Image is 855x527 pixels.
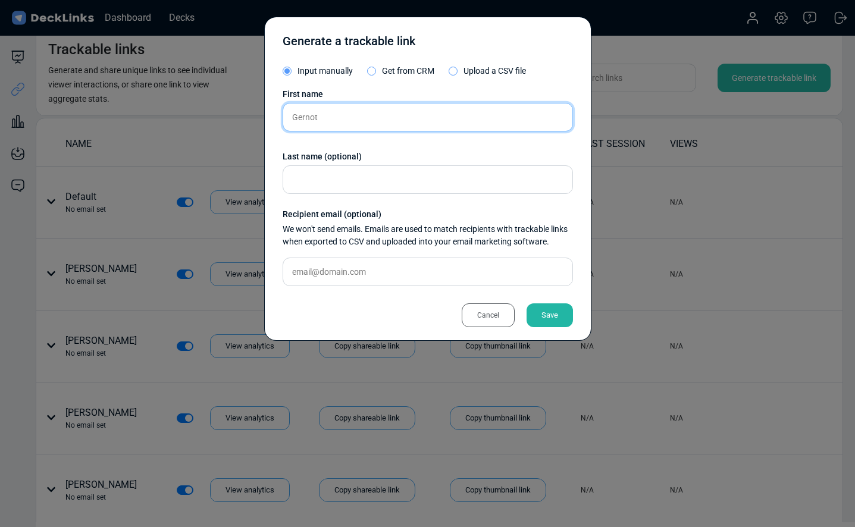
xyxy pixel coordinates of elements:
div: Save [527,303,573,327]
div: We won't send emails. Emails are used to match recipients with trackable links when exported to C... [283,223,573,248]
input: email@domain.com [283,258,573,286]
span: Get from CRM [382,66,434,76]
div: Last name (optional) [283,150,573,163]
div: Generate a trackable link [283,32,415,56]
div: First name [283,88,573,101]
div: Recipient email (optional) [283,208,573,221]
div: Cancel [462,303,515,327]
span: Upload a CSV file [463,66,526,76]
span: Input manually [297,66,353,76]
